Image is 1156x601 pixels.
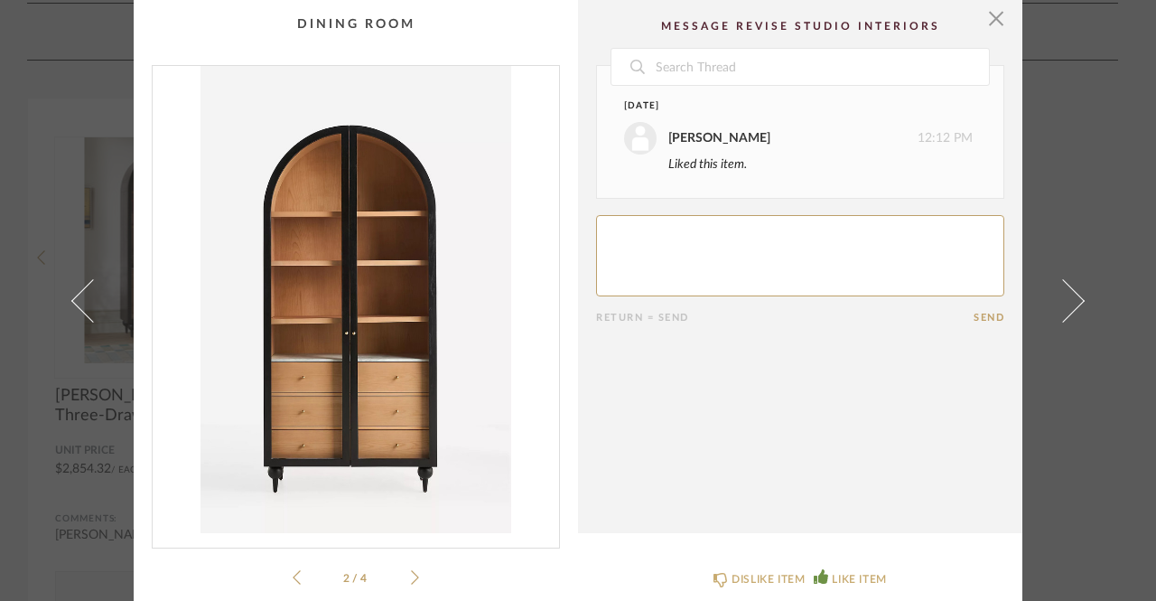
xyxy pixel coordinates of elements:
[153,66,559,533] img: 93e9bf87-9205-4171-b6ec-c895fb5c9bab_1000x1000.jpg
[360,573,369,584] span: 4
[624,122,973,155] div: 12:12 PM
[153,66,559,533] div: 1
[352,573,360,584] span: /
[668,155,973,174] div: Liked this item.
[974,312,1004,324] button: Send
[624,99,939,113] div: [DATE]
[668,128,770,148] div: [PERSON_NAME]
[596,312,974,324] div: Return = Send
[654,49,989,85] input: Search Thread
[343,573,352,584] span: 2
[732,570,805,588] div: DISLIKE ITEM
[832,570,886,588] div: LIKE ITEM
